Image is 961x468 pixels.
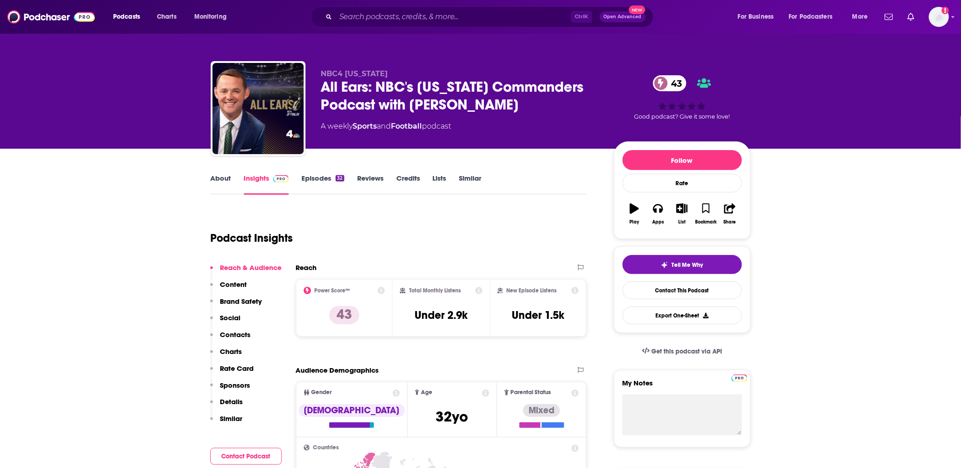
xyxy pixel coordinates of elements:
p: 43 [329,306,359,324]
p: Charts [220,347,242,356]
div: Share [724,219,736,225]
div: List [679,219,686,225]
span: Logged in as hoffmacv [929,7,949,27]
a: About [211,174,231,195]
img: tell me why sparkle [661,261,668,269]
div: Bookmark [695,219,717,225]
button: Bookmark [694,198,718,230]
div: A weekly podcast [321,121,452,132]
a: Football [391,122,422,130]
button: open menu [107,10,152,24]
span: For Podcasters [789,10,833,23]
button: open menu [783,10,846,24]
img: Podchaser Pro [732,374,748,382]
span: and [377,122,391,130]
button: Share [718,198,742,230]
div: Search podcasts, credits, & more... [319,6,662,27]
button: open menu [732,10,785,24]
button: Apps [646,198,670,230]
span: Tell Me Why [672,261,703,269]
button: Contact Podcast [210,448,282,465]
button: open menu [188,10,239,24]
span: Ctrl K [571,11,592,23]
a: Credits [396,174,420,195]
button: open menu [846,10,879,24]
span: Good podcast? Give it some love! [634,113,730,120]
span: Countries [313,445,339,451]
button: tell me why sparkleTell Me Why [623,255,742,274]
button: Similar [210,414,243,431]
button: Details [210,397,243,414]
h2: Total Monthly Listens [409,287,461,294]
button: Content [210,280,247,297]
p: Sponsors [220,381,250,390]
button: Brand Safety [210,297,262,314]
a: 43 [653,75,687,91]
a: Contact This Podcast [623,281,742,299]
button: Play [623,198,646,230]
div: 43Good podcast? Give it some love! [614,69,751,126]
p: Brand Safety [220,297,262,306]
a: Charts [151,10,182,24]
div: Play [629,219,639,225]
button: Charts [210,347,242,364]
h2: Power Score™ [315,287,350,294]
span: Open Advanced [604,15,642,19]
span: Monitoring [194,10,227,23]
span: For Business [738,10,774,23]
button: Reach & Audience [210,263,282,280]
p: Similar [220,414,243,423]
img: All Ears: NBC's Washington Commanders Podcast with JP Finlay [213,63,304,154]
a: Episodes32 [301,174,344,195]
img: Podchaser - Follow, Share and Rate Podcasts [7,8,95,26]
a: Sports [353,122,377,130]
a: Lists [433,174,447,195]
span: Age [421,390,432,395]
button: Sponsors [210,381,250,398]
button: Follow [623,150,742,170]
button: Contacts [210,330,251,347]
span: Parental Status [511,390,551,395]
div: Mixed [523,404,560,417]
div: [DEMOGRAPHIC_DATA] [299,404,405,417]
a: Reviews [357,174,384,195]
p: Rate Card [220,364,254,373]
p: Contacts [220,330,251,339]
button: Show profile menu [929,7,949,27]
span: Gender [312,390,332,395]
p: Reach & Audience [220,263,282,272]
h2: New Episode Listens [507,287,557,294]
button: Export One-Sheet [623,307,742,324]
a: Get this podcast via API [635,340,730,363]
button: Rate Card [210,364,254,381]
h2: Audience Demographics [296,366,379,374]
span: 43 [662,75,687,91]
button: Social [210,313,241,330]
p: Content [220,280,247,289]
span: NBC4 [US_STATE] [321,69,388,78]
button: List [670,198,694,230]
span: Get this podcast via API [651,348,722,355]
p: Social [220,313,241,322]
img: User Profile [929,7,949,27]
span: Podcasts [113,10,140,23]
button: Open AdvancedNew [600,11,646,22]
span: Charts [157,10,177,23]
a: Pro website [732,373,748,382]
span: More [852,10,868,23]
div: 32 [336,175,344,182]
p: Details [220,397,243,406]
img: Podchaser Pro [273,175,289,182]
a: Similar [459,174,482,195]
a: Show notifications dropdown [904,9,918,25]
svg: Add a profile image [942,7,949,14]
h3: Under 1.5k [512,308,565,322]
div: Apps [652,219,664,225]
h3: Under 2.9k [415,308,468,322]
input: Search podcasts, credits, & more... [336,10,571,24]
span: New [629,5,645,14]
label: My Notes [623,379,742,395]
span: 32 yo [436,408,468,426]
